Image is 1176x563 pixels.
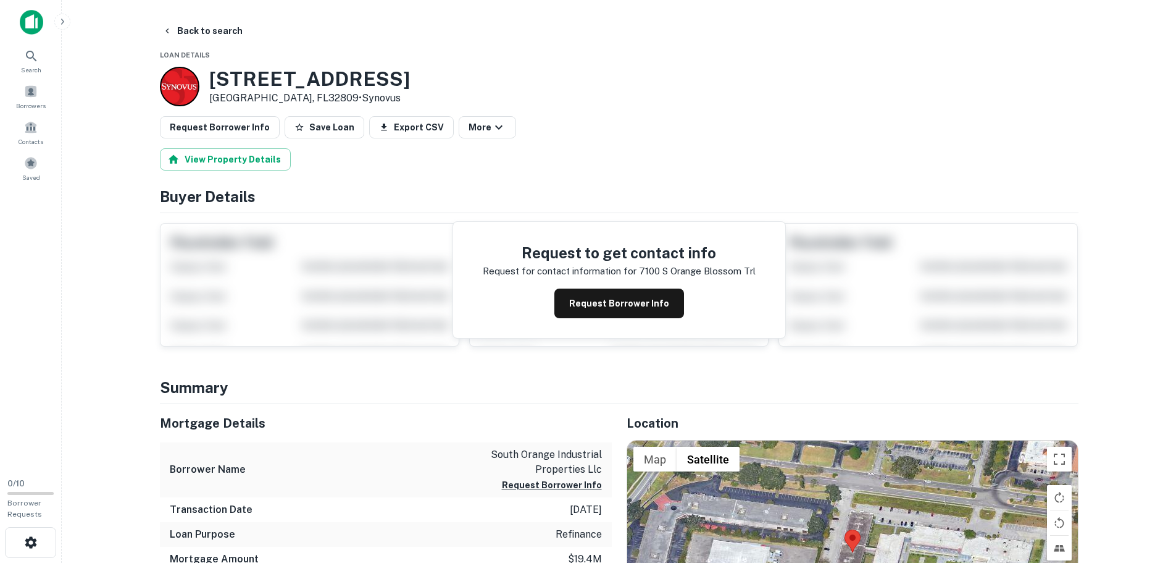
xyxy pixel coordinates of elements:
[170,502,252,517] h6: Transaction Date
[4,116,58,149] a: Contacts
[170,462,246,477] h6: Borrower Name
[22,172,40,182] span: Saved
[4,80,58,113] a: Borrowers
[19,137,43,146] span: Contacts
[209,67,410,91] h3: [STREET_ADDRESS]
[502,478,602,493] button: Request Borrower Info
[21,65,41,75] span: Search
[160,51,210,59] span: Loan Details
[369,116,454,138] button: Export CSV
[362,92,401,104] a: Synovus
[1047,485,1072,510] button: Rotate map clockwise
[1047,536,1072,561] button: Tilt map
[483,264,636,279] p: Request for contact information for
[16,101,46,111] span: Borrowers
[483,242,756,264] h4: Request to get contact info
[7,499,42,519] span: Borrower Requests
[160,148,291,171] button: View Property Details
[556,527,602,542] p: refinance
[160,414,612,433] h5: Mortgage Details
[285,116,364,138] button: Save Loan
[627,414,1078,433] h5: Location
[1047,447,1072,472] button: Toggle fullscreen view
[209,91,410,106] p: [GEOGRAPHIC_DATA], FL32809 •
[160,116,280,138] button: Request Borrower Info
[20,10,43,35] img: capitalize-icon.png
[170,527,235,542] h6: Loan Purpose
[554,289,684,318] button: Request Borrower Info
[4,151,58,185] a: Saved
[157,20,248,42] button: Back to search
[160,376,1078,399] h4: Summary
[1114,425,1176,484] iframe: Chat Widget
[160,185,1078,208] h4: Buyer Details
[639,264,756,279] p: 7100 s orange blossom trl
[570,502,602,517] p: [DATE]
[633,447,677,472] button: Show street map
[7,479,25,488] span: 0 / 10
[1047,510,1072,535] button: Rotate map counterclockwise
[677,447,740,472] button: Show satellite imagery
[4,44,58,77] a: Search
[459,116,516,138] button: More
[491,447,602,477] p: south orange industrial properties llc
